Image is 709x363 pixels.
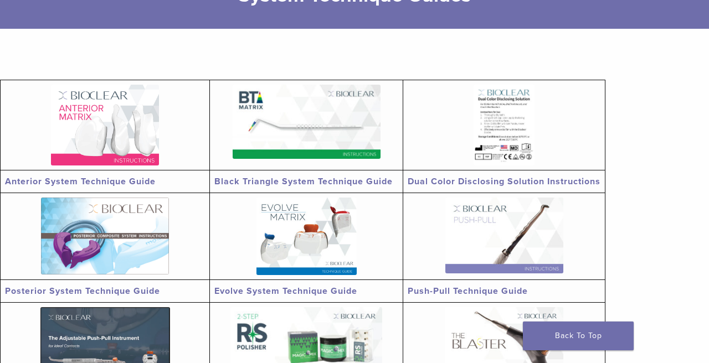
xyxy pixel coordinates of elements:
[214,286,357,297] a: Evolve System Technique Guide
[408,176,600,187] a: Dual Color Disclosing Solution Instructions
[5,286,160,297] a: Posterior System Technique Guide
[214,176,393,187] a: Black Triangle System Technique Guide
[523,321,634,350] a: Back To Top
[5,176,156,187] a: Anterior System Technique Guide
[408,286,528,297] a: Push-Pull Technique Guide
